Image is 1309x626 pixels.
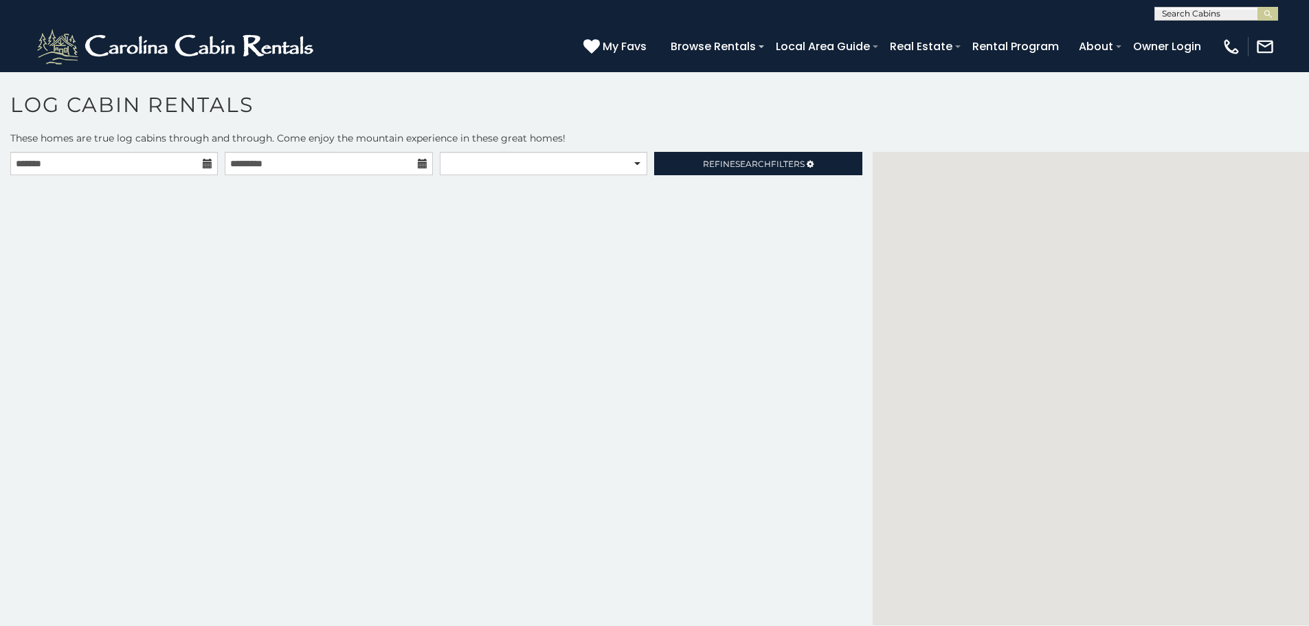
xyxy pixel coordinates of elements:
[1222,37,1241,56] img: phone-regular-white.png
[34,26,320,67] img: White-1-2.png
[654,152,862,175] a: RefineSearchFilters
[664,34,763,58] a: Browse Rentals
[735,159,771,169] span: Search
[883,34,959,58] a: Real Estate
[1255,37,1275,56] img: mail-regular-white.png
[603,38,647,55] span: My Favs
[583,38,650,56] a: My Favs
[965,34,1066,58] a: Rental Program
[703,159,805,169] span: Refine Filters
[1126,34,1208,58] a: Owner Login
[769,34,877,58] a: Local Area Guide
[1072,34,1120,58] a: About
